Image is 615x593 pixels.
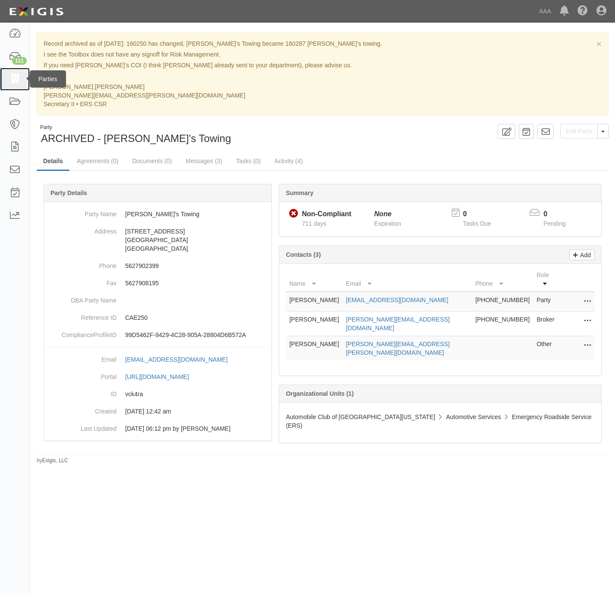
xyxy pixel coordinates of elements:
[47,420,268,437] dd: 01/16/2024 06:12 pm by Samantha Molina
[126,152,178,170] a: Documents (0)
[47,223,268,257] dd: [STREET_ADDRESS] [GEOGRAPHIC_DATA] [GEOGRAPHIC_DATA]
[47,351,117,364] dt: Email
[47,368,117,381] dt: Portal
[286,390,353,397] b: Organizational Units (1)
[47,257,268,274] dd: 5627902399
[533,267,560,292] th: Role
[289,209,298,218] i: Non-Compliant
[44,50,602,59] p: I see the Toolbox does not have any signoff for Risk Management.
[47,274,268,292] dd: 5627908195
[286,413,435,420] span: Automobile Club of [GEOGRAPHIC_DATA][US_STATE]
[472,312,533,336] td: [PHONE_NUMBER]
[37,457,68,464] small: by
[47,420,117,433] dt: Last Updated
[374,210,391,218] i: None
[596,39,602,48] button: Close
[230,152,267,170] a: Tasks (0)
[463,209,502,219] p: 0
[37,152,69,171] a: Details
[578,250,591,260] p: Add
[302,220,326,227] span: Since 10/01/2023
[125,356,237,363] a: [EMAIL_ADDRESS][DOMAIN_NAME]
[47,292,117,305] dt: DBA Party Name
[125,331,268,339] p: 99D5462F-9429-4C28-905A-28804D6B572A
[472,267,533,292] th: Phone
[286,292,342,312] td: [PERSON_NAME]
[374,220,401,227] span: Expiration
[286,251,321,258] b: Contacts (3)
[44,61,602,69] p: If you need [PERSON_NAME]’s COI (I think [PERSON_NAME] already sent to your department), please a...
[533,336,560,361] td: Other
[543,220,565,227] span: Pending
[560,124,598,139] a: Edit Party
[47,326,117,339] dt: ComplianceProfileID
[472,292,533,312] td: [PHONE_NUMBER]
[286,189,313,196] b: Summary
[535,3,555,20] a: AAA
[125,355,227,364] div: [EMAIL_ADDRESS][DOMAIN_NAME]
[463,220,491,227] span: Tasks Due
[47,223,117,236] dt: Address
[47,385,268,403] dd: vck4ra
[47,403,268,420] dd: 03/10/2023 12:42 am
[286,312,342,336] td: [PERSON_NAME]
[343,267,472,292] th: Email
[543,209,576,219] p: 0
[47,403,117,416] dt: Created
[12,57,27,65] div: 111
[40,124,231,131] div: Party
[30,70,66,88] div: Parties
[286,336,342,361] td: [PERSON_NAME]
[533,312,560,336] td: Broker
[577,6,588,16] i: Help Center - Complianz
[44,39,602,48] p: Record archived as of [DATE]: 160250 has changed, [PERSON_NAME]’s Towing became 160287 [PERSON_NA...
[47,205,268,223] dd: [PERSON_NAME]'s Towing
[37,124,316,146] div: ARCHIVED - Tony's Towing
[6,4,66,19] img: logo-5460c22ac91f19d4615b14bd174203de0afe785f0fc80cf4dbbc73dc1793850b.png
[42,457,68,464] a: Exigis, LLC
[569,249,595,260] a: Add
[47,385,117,398] dt: ID
[47,205,117,218] dt: Party Name
[346,341,450,356] a: [PERSON_NAME][EMAIL_ADDRESS][PERSON_NAME][DOMAIN_NAME]
[44,82,602,108] p: [PERSON_NAME].[PERSON_NAME] [PERSON_NAME][EMAIL_ADDRESS][PERSON_NAME][DOMAIN_NAME] Secretary II •...
[41,132,231,144] span: ARCHIVED - [PERSON_NAME]'s Towing
[302,209,351,219] div: Non-Compliant
[533,292,560,312] td: Party
[70,152,125,170] a: Agreements (0)
[47,257,117,270] dt: Phone
[44,72,602,80] p: Thanks.
[50,189,87,196] b: Party Details
[47,274,117,287] dt: Fax
[125,373,199,380] a: [URL][DOMAIN_NAME]
[596,39,602,49] span: ×
[446,413,501,420] span: Automotive Services
[125,313,268,322] p: CAE250
[268,152,309,170] a: Activity (4)
[346,296,448,303] a: [EMAIL_ADDRESS][DOMAIN_NAME]
[286,267,342,292] th: Name
[179,152,229,170] a: Messages (3)
[346,316,450,331] a: [PERSON_NAME][EMAIL_ADDRESS][DOMAIN_NAME]
[47,309,117,322] dt: Reference ID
